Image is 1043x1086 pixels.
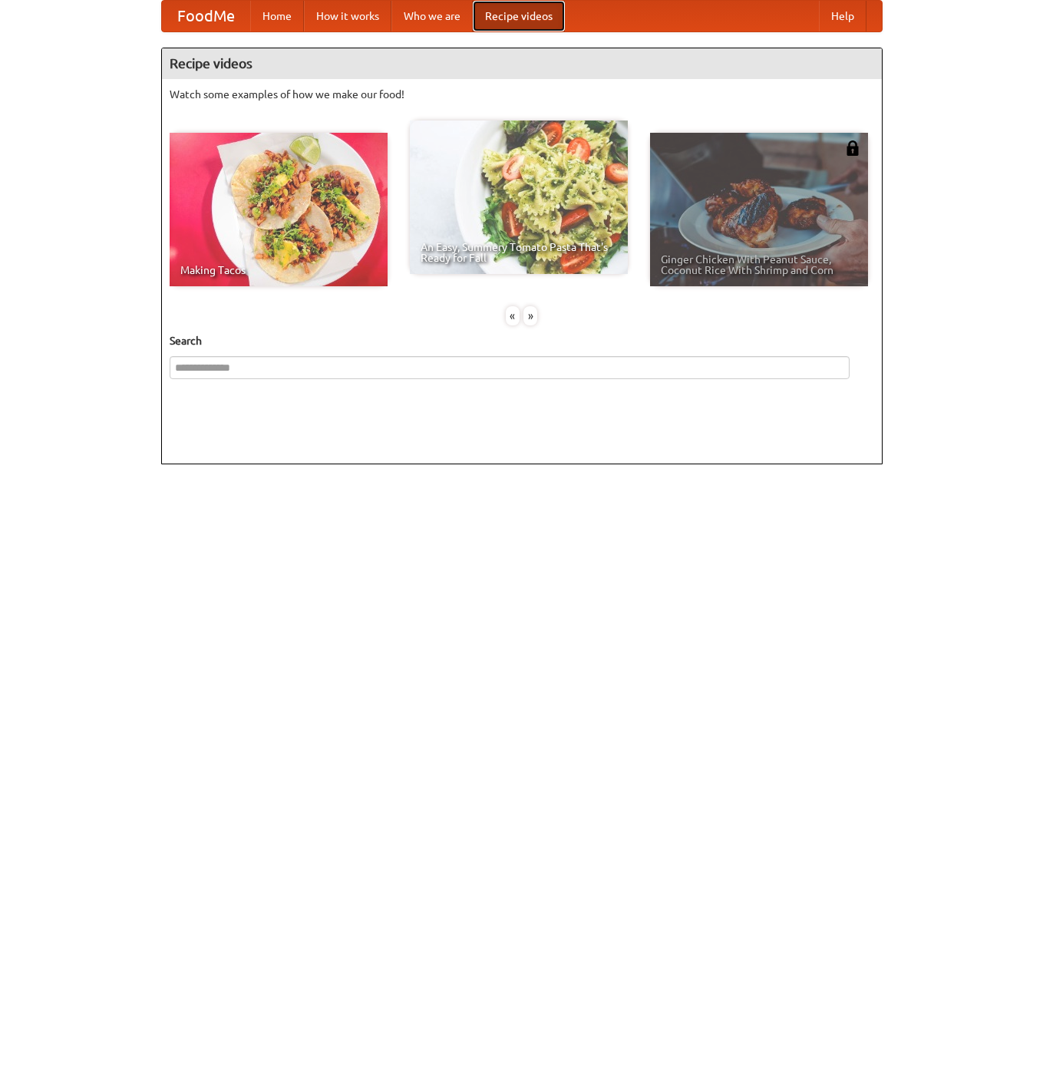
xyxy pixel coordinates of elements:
a: How it works [304,1,391,31]
a: Making Tacos [170,133,388,286]
a: An Easy, Summery Tomato Pasta That's Ready for Fall [410,120,628,274]
span: An Easy, Summery Tomato Pasta That's Ready for Fall [421,242,617,263]
a: Recipe videos [473,1,565,31]
a: Help [819,1,866,31]
a: FoodMe [162,1,250,31]
span: Making Tacos [180,265,377,276]
p: Watch some examples of how we make our food! [170,87,874,102]
a: Home [250,1,304,31]
div: « [506,306,520,325]
h5: Search [170,333,874,348]
h4: Recipe videos [162,48,882,79]
a: Who we are [391,1,473,31]
img: 483408.png [845,140,860,156]
div: » [523,306,537,325]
